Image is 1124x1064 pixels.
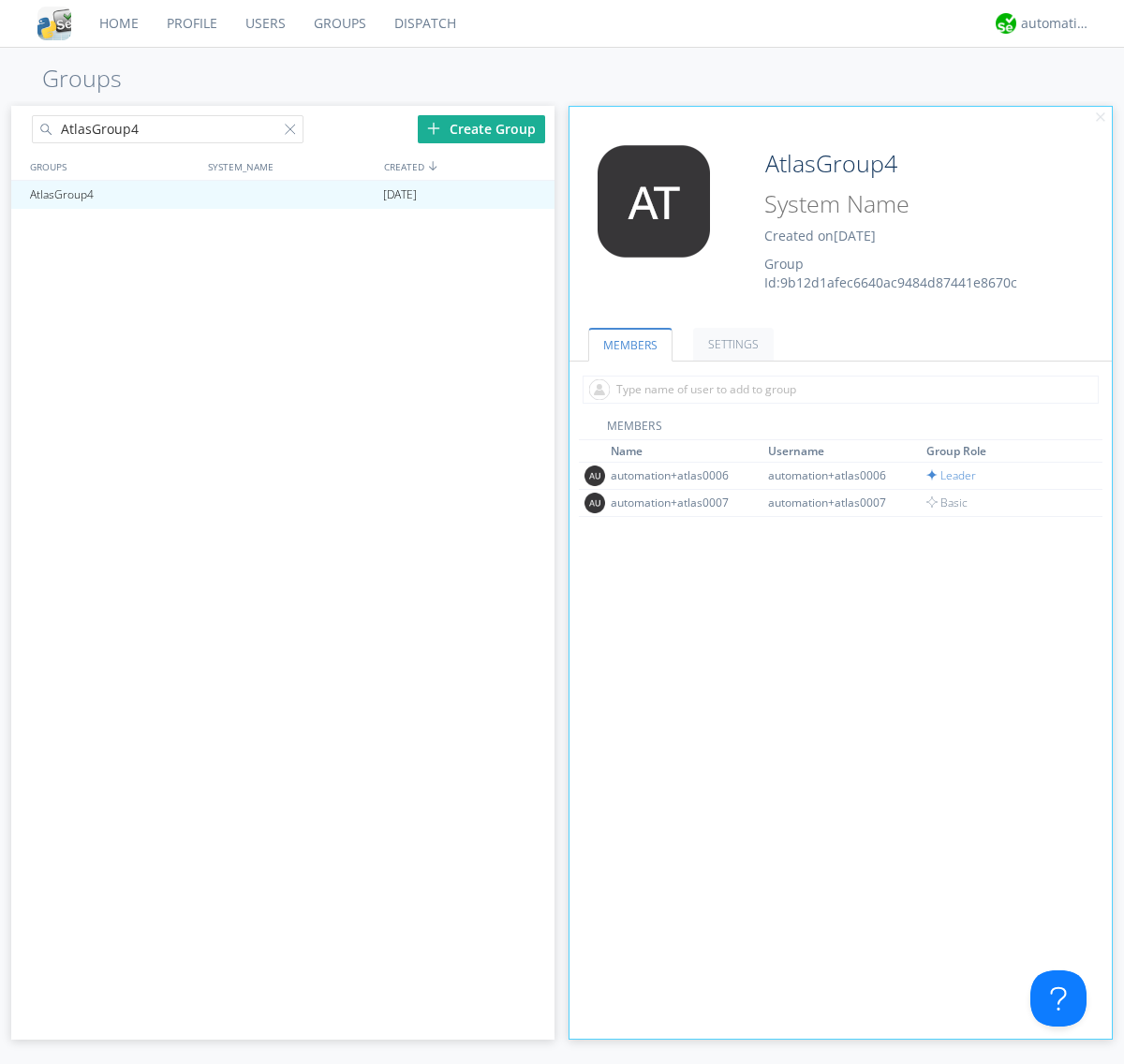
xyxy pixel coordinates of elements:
[926,467,976,483] span: Leader
[583,376,1099,404] input: Type name of user to add to group
[834,227,876,244] span: [DATE]
[693,328,774,361] a: SETTINGS
[924,440,1082,463] th: Toggle SortBy
[379,153,556,180] div: CREATED
[383,181,417,209] span: [DATE]
[427,122,440,135] img: plus.svg
[1094,111,1107,125] img: cancel.svg
[764,227,876,244] span: Created on
[203,153,379,180] div: SYSTEM_NAME
[32,115,303,143] input: Search groups
[1030,970,1087,1027] iframe: Toggle Customer Support
[765,440,924,463] th: Toggle SortBy
[768,467,909,483] div: automation+atlas0006
[611,495,751,510] div: automation+atlas0007
[37,7,71,40] img: cddb5a64eb264b2086981ab96f4c1ba7
[1021,14,1091,33] div: automation+atlas
[584,493,605,513] img: 373638.png
[579,418,1103,440] div: MEMBERS
[611,467,751,483] div: automation+atlas0006
[584,145,724,258] img: 373638.png
[926,495,968,510] span: Basic
[584,465,605,486] img: 373638.png
[764,255,1017,291] span: Group Id: 9b12d1afec6640ac9484d87441e8670c
[768,495,909,510] div: automation+atlas0007
[25,153,199,180] div: GROUPS
[588,328,673,362] a: MEMBERS
[11,181,555,209] a: AtlasGroup4[DATE]
[758,145,1060,183] input: Group Name
[996,13,1016,34] img: d2d01cd9b4174d08988066c6d424eccd
[418,115,545,143] div: Create Group
[758,186,1060,222] input: System Name
[25,181,200,209] div: AtlasGroup4
[608,440,766,463] th: Toggle SortBy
